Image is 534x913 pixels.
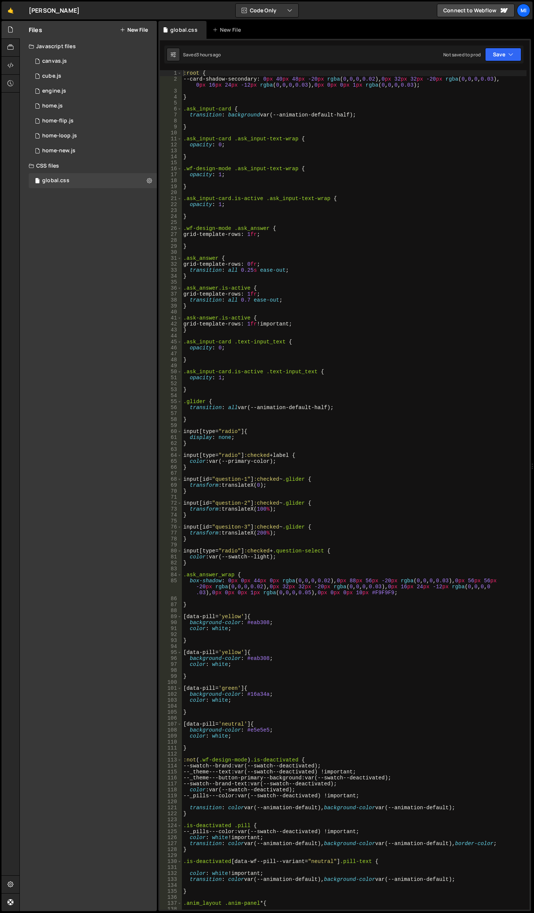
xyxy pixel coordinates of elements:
div: 83 [160,566,182,572]
div: 111 [160,745,182,751]
div: 127 [160,841,182,847]
div: 30 [160,249,182,255]
div: 68 [160,476,182,482]
a: Mi [517,4,530,17]
div: 67 [160,470,182,476]
div: 42 [160,321,182,327]
div: 89 [160,614,182,620]
div: 138 [160,906,182,912]
div: home-flip.js [42,118,74,124]
div: 29 [160,243,182,249]
div: 16715/46411.js [29,128,157,143]
div: 46 [160,345,182,351]
div: engine.js [42,88,66,94]
div: 16715/45727.js [29,54,157,69]
div: 11 [160,136,182,142]
div: 124 [160,823,182,829]
div: Javascript files [20,39,157,54]
div: 61 [160,434,182,440]
div: 15 [160,160,182,166]
div: 77 [160,530,182,536]
div: 71 [160,494,182,500]
div: 32 [160,261,182,267]
div: 76 [160,524,182,530]
div: 78 [160,536,182,542]
div: 44 [160,333,182,339]
div: 126 [160,835,182,841]
div: 37 [160,291,182,297]
div: 65 [160,458,182,464]
div: 99 [160,673,182,679]
div: 2 [160,76,182,88]
div: 25 [160,219,182,225]
div: 20 [160,190,182,196]
div: Saved [183,52,221,58]
div: 113 [160,757,182,763]
div: 95 [160,649,182,655]
div: 7 [160,112,182,118]
div: 91 [160,626,182,632]
div: 45 [160,339,182,345]
div: 39 [160,303,182,309]
div: 69 [160,482,182,488]
div: 58 [160,417,182,423]
div: 116 [160,775,182,781]
div: 96 [160,655,182,661]
div: 109 [160,733,182,739]
div: 48 [160,357,182,363]
div: 14 [160,154,182,160]
div: 97 [160,661,182,667]
div: 3 hours ago [196,52,221,58]
div: 88 [160,608,182,614]
div: 73 [160,506,182,512]
div: 59 [160,423,182,429]
div: 43 [160,327,182,333]
div: 31 [160,255,182,261]
div: 55 [160,399,182,405]
div: 27 [160,231,182,237]
div: 84 [160,572,182,578]
div: 62 [160,440,182,446]
div: 90 [160,620,182,626]
div: 108 [160,727,182,733]
div: 16715/46608.js [29,113,157,128]
div: 120 [160,799,182,805]
div: 18 [160,178,182,184]
div: 123 [160,817,182,823]
div: 133 [160,876,182,882]
div: 102 [160,691,182,697]
a: Connect to Webflow [437,4,515,17]
div: 63 [160,446,182,452]
div: global.css [170,26,198,34]
div: 93 [160,638,182,644]
div: 136 [160,894,182,900]
div: 100 [160,679,182,685]
div: 16 [160,166,182,172]
div: canvas.js [42,58,67,65]
div: CSS files [20,158,157,173]
div: 5 [160,100,182,106]
div: 125 [160,829,182,835]
div: 21 [160,196,182,202]
div: 53 [160,387,182,393]
button: Save [485,48,521,61]
div: 134 [160,882,182,888]
div: [PERSON_NAME] [29,6,80,15]
div: 80 [160,548,182,554]
div: 112 [160,751,182,757]
div: 16715/45689.js [29,99,157,113]
div: home-loop.js [42,133,77,139]
div: 75 [160,518,182,524]
div: 129 [160,853,182,859]
div: 74 [160,512,182,518]
div: 19 [160,184,182,190]
div: 121 [160,805,182,811]
div: 92 [160,632,182,638]
div: 70 [160,488,182,494]
div: 52 [160,381,182,387]
div: 51 [160,375,182,381]
div: 16715/46263.js [29,143,157,158]
div: 104 [160,703,182,709]
div: 119 [160,793,182,799]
